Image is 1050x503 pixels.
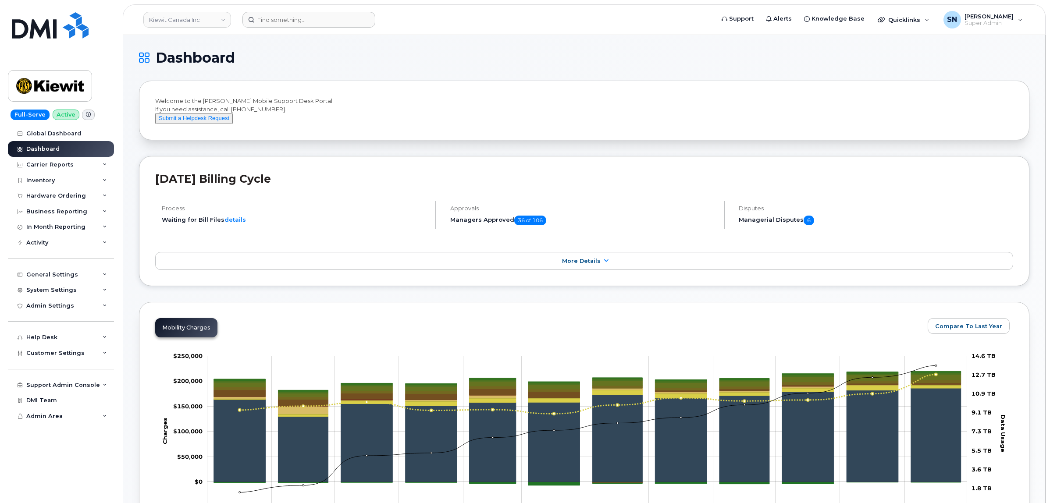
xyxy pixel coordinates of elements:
[173,403,203,410] g: $0
[162,216,428,224] li: Waiting for Bill Files
[972,390,996,397] tspan: 10.9 TB
[173,378,203,385] g: $0
[562,258,601,264] span: More Details
[972,447,992,454] tspan: 5.5 TB
[739,216,1013,225] h5: Managerial Disputes
[155,113,233,124] button: Submit a Helpdesk Request
[177,453,203,460] g: $0
[514,216,546,225] span: 36 of 106
[177,453,203,460] tspan: $50,000
[804,216,814,225] span: 6
[972,428,992,435] tspan: 7.3 TB
[173,428,203,435] g: $0
[173,428,203,435] tspan: $100,000
[928,318,1010,334] button: Compare To Last Year
[972,371,996,378] tspan: 12.7 TB
[173,403,203,410] tspan: $150,000
[214,388,961,482] g: Rate Plan
[972,485,992,492] tspan: 1.8 TB
[156,51,235,64] span: Dashboard
[214,380,961,400] g: GST
[739,205,1013,212] h4: Disputes
[450,205,716,212] h4: Approvals
[173,352,203,359] tspan: $250,000
[155,97,1013,124] div: Welcome to the [PERSON_NAME] Mobile Support Desk Portal If you need assistance, call [PHONE_NUMBER].
[1000,414,1007,452] tspan: Data Usage
[155,114,233,121] a: Submit a Helpdesk Request
[214,372,961,392] g: QST
[972,352,996,359] tspan: 14.6 TB
[972,466,992,473] tspan: 3.6 TB
[450,216,716,225] h5: Managers Approved
[195,478,203,485] tspan: $0
[214,482,961,485] g: Credits
[161,418,168,444] tspan: Charges
[224,216,246,223] a: details
[1012,465,1043,496] iframe: Messenger Launcher
[972,409,992,416] tspan: 9.1 TB
[173,378,203,385] tspan: $200,000
[162,205,428,212] h4: Process
[214,375,961,397] g: HST
[173,352,203,359] g: $0
[155,172,1013,185] h2: [DATE] Billing Cycle
[935,322,1002,330] span: Compare To Last Year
